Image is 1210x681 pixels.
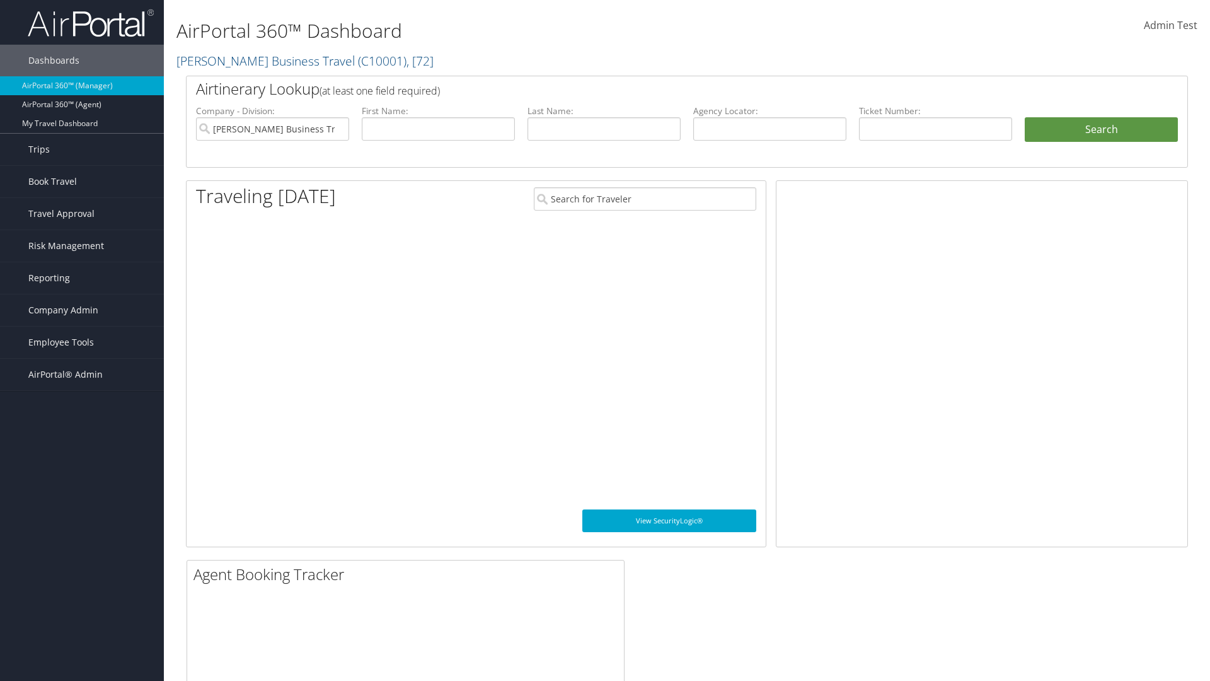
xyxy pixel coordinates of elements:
[527,105,681,117] label: Last Name:
[320,84,440,98] span: (at least one field required)
[28,45,79,76] span: Dashboards
[534,187,756,211] input: Search for Traveler
[28,359,103,390] span: AirPortal® Admin
[196,105,349,117] label: Company - Division:
[28,166,77,197] span: Book Travel
[1144,6,1197,45] a: Admin Test
[582,509,756,532] a: View SecurityLogic®
[176,52,434,69] a: [PERSON_NAME] Business Travel
[1144,18,1197,32] span: Admin Test
[196,183,336,209] h1: Traveling [DATE]
[28,8,154,38] img: airportal-logo.png
[362,105,515,117] label: First Name:
[193,564,624,585] h2: Agent Booking Tracker
[28,198,95,230] span: Travel Approval
[358,52,406,69] span: ( C10001 )
[28,134,50,165] span: Trips
[1025,117,1178,143] button: Search
[693,105,846,117] label: Agency Locator:
[196,78,1095,100] h2: Airtinerary Lookup
[28,327,94,358] span: Employee Tools
[28,294,98,326] span: Company Admin
[28,262,70,294] span: Reporting
[406,52,434,69] span: , [ 72 ]
[176,18,857,44] h1: AirPortal 360™ Dashboard
[859,105,1012,117] label: Ticket Number:
[28,230,104,262] span: Risk Management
